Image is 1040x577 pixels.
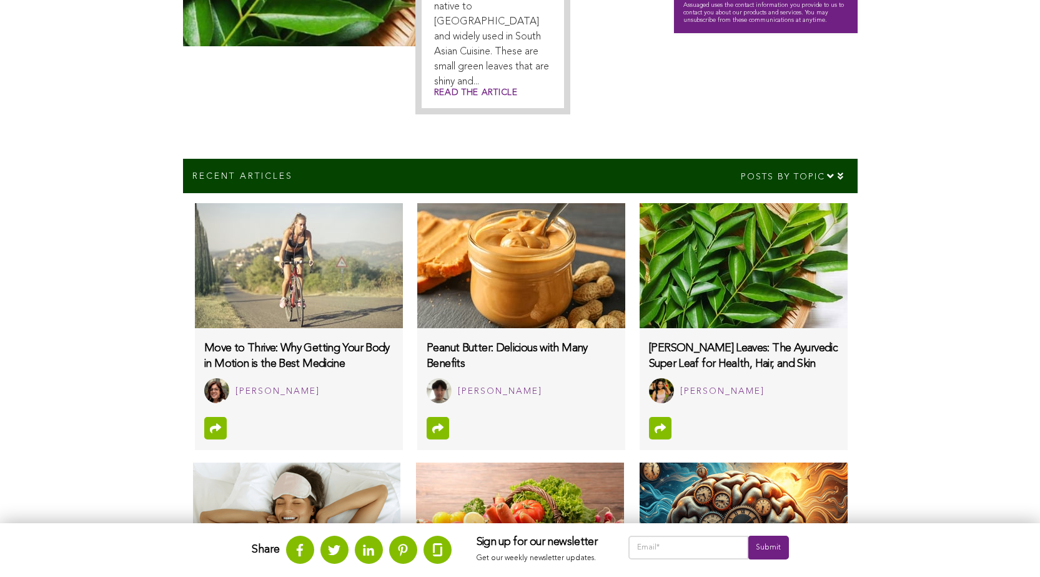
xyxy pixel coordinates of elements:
div: Posts by topic [731,159,858,193]
h3: Move to Thrive: Why Getting Your Body in Motion is the Best Medicine [204,341,393,372]
h3: Peanut Butter: Delicious with Many Benefits [427,341,615,372]
p: Recent Articles [192,170,293,182]
img: peanut-butter-delicious-with-many-benefits [417,203,625,328]
img: curry-leaves-the-ayurvedic-superleaf-for-health-hair-and-skin [640,203,847,328]
a: Peanut Butter: Delicious with Many Benefits Raymond Chen [PERSON_NAME] [417,328,625,413]
p: Assuaged uses the contact information you provide to us to contact you about our products and ser... [683,1,848,24]
strong: Share [252,544,280,555]
img: Viswanachiyar Subramanian [649,378,674,403]
div: [PERSON_NAME] [458,384,542,399]
div: [PERSON_NAME] [680,384,765,399]
p: Get our weekly newsletter updates. [477,552,603,566]
h3: [PERSON_NAME] Leaves: The Ayurvedic Super Leaf for Health, Hair, and Skin [649,341,838,372]
img: Natalina Bacus [204,378,229,403]
img: move-to-thrive-why-getting-your-body-in-motion-is-the-best-medicine [195,203,402,328]
a: Read the article [434,86,518,99]
h3: Sign up for our newsletter [477,536,603,549]
iframe: Chat Widget [978,517,1040,577]
a: [PERSON_NAME] Leaves: The Ayurvedic Super Leaf for Health, Hair, and Skin Viswanachiyar Subramani... [640,328,847,413]
img: Raymond Chen [427,378,452,403]
a: Move to Thrive: Why Getting Your Body in Motion is the Best Medicine Natalina Bacus [PERSON_NAME] [195,328,402,413]
input: Email* [628,536,749,559]
input: Submit [748,536,788,559]
img: glassdoor.svg [433,543,442,556]
div: [PERSON_NAME] [235,384,320,399]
